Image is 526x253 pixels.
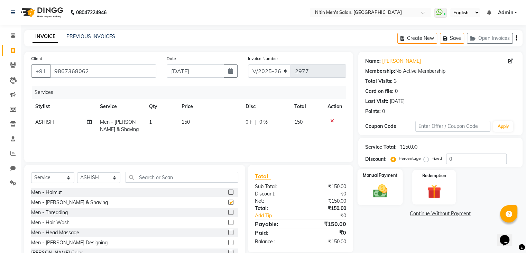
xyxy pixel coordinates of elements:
[250,205,301,212] div: Total:
[415,121,491,132] input: Enter Offer / Coupon Code
[250,228,301,237] div: Paid:
[467,33,513,44] button: Open Invoices
[365,58,381,65] div: Name:
[360,210,521,217] a: Continue Without Payment
[31,209,68,216] div: Men - Threading
[368,183,391,200] img: _cash.svg
[126,172,238,183] input: Search or Scan
[241,99,290,114] th: Disc
[365,68,516,75] div: No Active Membership
[182,119,190,125] span: 150
[301,183,351,190] div: ₹150.00
[365,78,393,85] div: Total Visits:
[76,3,107,22] b: 08047224946
[301,198,351,205] div: ₹150.00
[255,119,257,126] span: |
[497,225,519,246] iframe: chat widget
[250,212,309,219] a: Add Tip
[365,88,394,95] div: Card on file:
[149,119,152,125] span: 1
[31,219,70,226] div: Men - Hair Wash
[423,183,445,200] img: _gift.svg
[309,212,351,219] div: ₹0
[246,119,252,126] span: 0 F
[31,55,42,62] label: Client
[399,155,421,162] label: Percentage
[301,228,351,237] div: ₹0
[365,156,387,163] div: Discount:
[250,220,301,228] div: Payable:
[399,143,417,151] div: ₹150.00
[382,108,385,115] div: 0
[301,190,351,198] div: ₹0
[100,119,139,132] span: Men - [PERSON_NAME] & Shaving
[365,123,415,130] div: Coupon Code
[96,99,145,114] th: Service
[259,119,268,126] span: 0 %
[50,64,156,78] input: Search by Name/Mobile/Email/Code
[177,99,241,114] th: Price
[394,78,397,85] div: 3
[31,199,108,206] div: Men - [PERSON_NAME] & Shaving
[365,108,381,115] div: Points:
[250,198,301,205] div: Net:
[440,33,464,44] button: Save
[35,119,54,125] span: ASHISH
[145,99,177,114] th: Qty
[31,99,96,114] th: Stylist
[290,99,323,114] th: Total
[33,30,58,43] a: INVOICE
[382,58,421,65] a: [PERSON_NAME]
[31,189,62,196] div: Men - Haircut
[397,33,437,44] button: Create New
[250,190,301,198] div: Discount:
[301,238,351,245] div: ₹150.00
[248,55,278,62] label: Invoice Number
[498,9,513,16] span: Admin
[365,98,388,105] div: Last Visit:
[432,155,442,162] label: Fixed
[390,98,405,105] div: [DATE]
[422,173,446,179] label: Redemption
[31,64,50,78] button: +91
[31,239,108,246] div: Men - [PERSON_NAME] Designing
[493,121,513,132] button: Apply
[167,55,176,62] label: Date
[250,238,301,245] div: Balance :
[395,88,398,95] div: 0
[301,220,351,228] div: ₹150.00
[365,143,397,151] div: Service Total:
[32,86,351,99] div: Services
[255,173,271,180] span: Total
[18,3,65,22] img: logo
[365,68,395,75] div: Membership:
[294,119,303,125] span: 150
[31,229,79,236] div: Men - Head Massage
[66,33,115,40] a: PREVIOUS INVOICES
[323,99,346,114] th: Action
[250,183,301,190] div: Sub Total:
[363,172,397,178] label: Manual Payment
[301,205,351,212] div: ₹150.00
